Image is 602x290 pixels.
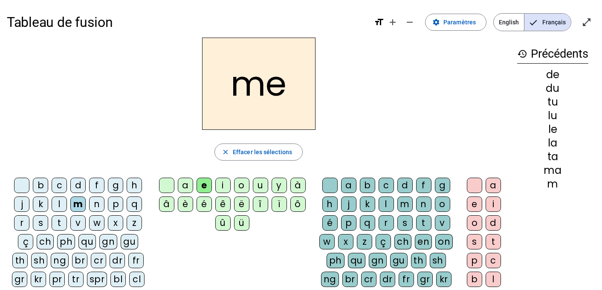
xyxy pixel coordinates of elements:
div: t [52,215,67,231]
div: o [467,215,482,231]
div: t [486,234,501,249]
span: Français [524,14,571,31]
span: Effacer les sélections [233,147,292,157]
div: f [416,178,431,193]
h2: me [202,38,315,130]
div: i [215,178,231,193]
div: a [341,178,356,193]
div: k [33,196,48,212]
div: u [253,178,268,193]
mat-icon: open_in_full [582,17,592,27]
div: t [416,215,431,231]
div: a [486,178,501,193]
div: cr [91,253,106,268]
div: d [70,178,86,193]
div: de [517,70,588,80]
div: è [178,196,193,212]
div: i [486,196,501,212]
div: g [435,178,450,193]
mat-icon: history [517,49,527,59]
div: c [379,178,394,193]
div: du [517,83,588,94]
div: le [517,124,588,135]
div: th [411,253,426,268]
div: f [89,178,104,193]
mat-icon: format_size [374,17,384,27]
div: ch [37,234,54,249]
div: b [467,272,482,287]
mat-icon: settings [432,18,440,26]
div: z [357,234,372,249]
div: fr [128,253,144,268]
div: gn [99,234,117,249]
div: ng [321,272,339,287]
div: o [435,196,450,212]
button: Paramètres [425,14,486,31]
div: p [467,253,482,268]
span: Paramètres [443,17,476,27]
div: o [234,178,249,193]
div: qu [78,234,96,249]
button: Diminuer la taille de la police [401,14,418,31]
button: Entrer en plein écran [578,14,595,31]
div: dr [380,272,395,287]
div: tu [517,97,588,107]
div: é [197,196,212,212]
div: ç [18,234,33,249]
div: r [379,215,394,231]
div: e [467,196,482,212]
div: x [338,234,353,249]
div: û [215,215,231,231]
div: sh [430,253,446,268]
div: gu [121,234,138,249]
div: on [435,234,453,249]
div: â [159,196,174,212]
div: v [435,215,450,231]
div: ch [394,234,411,249]
div: la [517,138,588,148]
mat-icon: close [222,148,229,156]
div: ta [517,152,588,162]
div: e [197,178,212,193]
div: n [416,196,431,212]
div: l [486,272,501,287]
div: w [319,234,335,249]
div: br [72,253,87,268]
div: h [127,178,142,193]
div: v [70,215,86,231]
mat-icon: add [388,17,398,27]
div: y [272,178,287,193]
div: dr [110,253,125,268]
div: d [397,178,413,193]
div: l [52,196,67,212]
button: Effacer les sélections [214,144,303,161]
div: q [360,215,375,231]
div: th [12,253,28,268]
div: spr [87,272,107,287]
div: gr [417,272,433,287]
div: é [322,215,338,231]
div: ê [215,196,231,212]
div: ç [376,234,391,249]
div: ph [327,253,344,268]
div: q [127,196,142,212]
div: ô [290,196,306,212]
div: kr [436,272,451,287]
button: Augmenter la taille de la police [384,14,401,31]
div: sh [31,253,47,268]
span: English [494,14,524,31]
div: c [52,178,67,193]
div: s [33,215,48,231]
div: ph [57,234,75,249]
div: z [127,215,142,231]
div: h [322,196,338,212]
div: x [108,215,123,231]
div: gu [390,253,408,268]
div: s [467,234,482,249]
div: n [89,196,104,212]
div: ï [272,196,287,212]
div: qu [348,253,365,268]
div: î [253,196,268,212]
div: tr [68,272,84,287]
div: cr [361,272,376,287]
